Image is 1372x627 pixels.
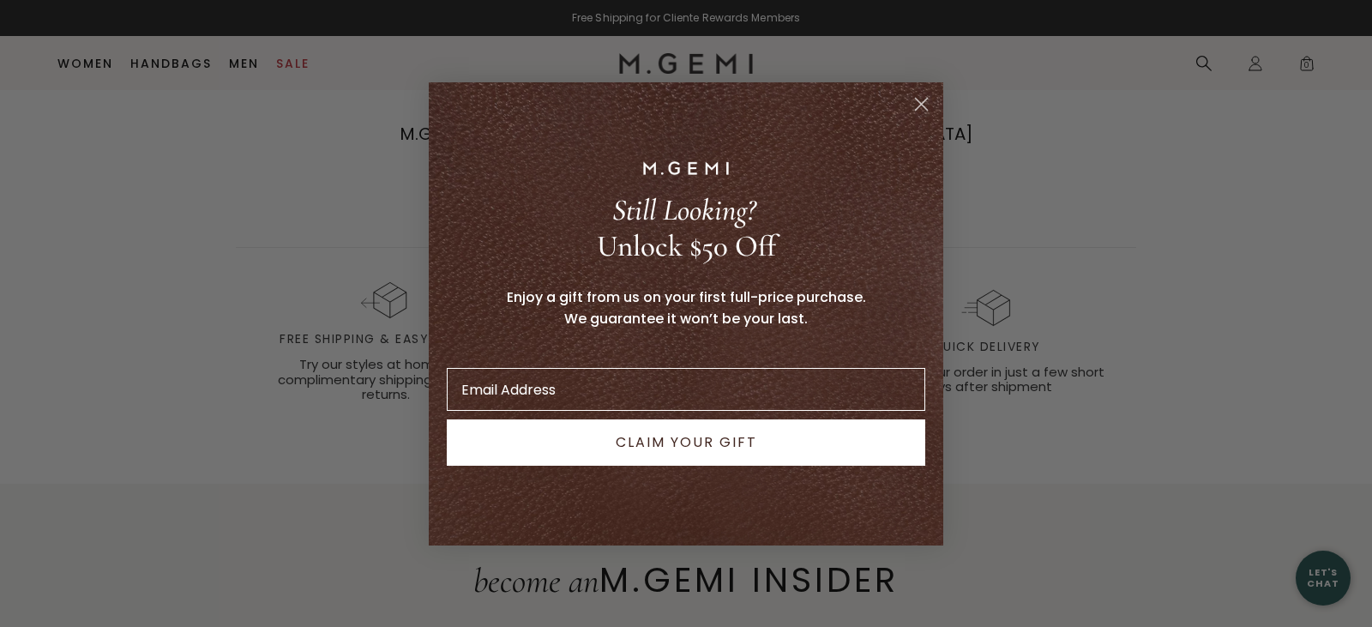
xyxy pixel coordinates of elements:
[507,287,866,329] span: Enjoy a gift from us on your first full-price purchase. We guarantee it won’t be your last.
[447,368,925,411] input: Email Address
[597,228,776,264] span: Unlock $50 Off
[447,419,925,466] button: CLAIM YOUR GIFT
[612,192,755,228] span: Still Looking?
[906,89,936,119] button: Close dialog
[643,161,729,175] img: M.GEMI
